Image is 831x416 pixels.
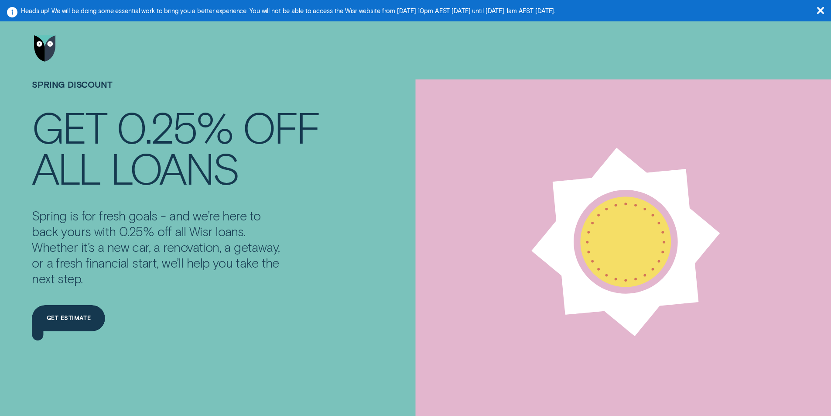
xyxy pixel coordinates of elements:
div: off [243,106,320,147]
div: all [32,147,100,188]
h4: Get 0.25% off all loans [32,106,320,187]
a: Get estimate [32,305,105,331]
h1: SPRING DISCOUNT [32,79,320,106]
div: loans [110,147,239,188]
p: Spring is for fresh goals - and we’re here to back yours with 0.25% off all Wisr loans. Whether i... [32,208,284,287]
img: Wisr [34,35,56,62]
a: Go to home page [32,19,58,77]
div: 0.25% [116,106,233,147]
div: Get [32,106,106,147]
